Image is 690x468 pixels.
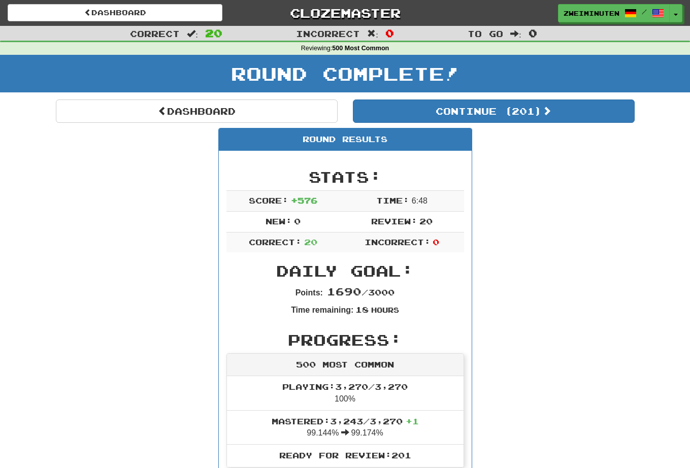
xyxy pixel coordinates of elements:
[642,8,647,15] span: /
[294,216,301,226] span: 0
[419,216,433,226] span: 20
[296,28,360,39] span: Incorrect
[266,216,292,226] span: New:
[205,27,222,39] span: 20
[187,29,198,38] span: :
[226,169,464,185] h2: Stats:
[249,237,302,247] span: Correct:
[385,27,394,39] span: 0
[371,306,399,314] small: Hours
[291,306,353,314] strong: Time remaining:
[327,285,362,297] span: 1690
[433,237,439,247] span: 0
[249,195,288,205] span: Score:
[291,195,317,205] span: + 576
[365,237,431,247] span: Incorrect:
[327,287,395,297] span: / 3000
[371,216,417,226] span: Review:
[282,382,408,391] span: Playing: 3,270 / 3,270
[406,416,419,426] span: + 1
[468,28,503,39] span: To go
[564,9,619,18] span: Zweiminuten
[367,29,378,38] span: :
[219,128,472,151] div: Round Results
[529,27,537,39] span: 0
[295,288,323,297] strong: Points:
[130,28,180,39] span: Correct
[238,4,452,22] a: Clozemaster
[227,376,464,411] li: 100%
[272,416,419,426] span: Mastered: 3,243 / 3,270
[355,305,369,314] span: 18
[412,196,428,205] span: 6 : 48
[376,195,409,205] span: Time:
[332,45,389,52] strong: 500 Most Common
[304,237,317,247] span: 20
[510,29,521,38] span: :
[227,354,464,376] div: 500 Most Common
[279,450,411,460] span: Ready for Review: 201
[8,4,222,21] a: Dashboard
[226,331,464,348] h2: Progress:
[56,99,338,123] a: Dashboard
[4,63,686,84] h1: Round Complete!
[353,99,635,123] button: Continue (201)
[226,262,464,279] h2: Daily Goal:
[227,410,464,445] li: 99.144% 99.174%
[558,4,670,22] a: Zweiminuten /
